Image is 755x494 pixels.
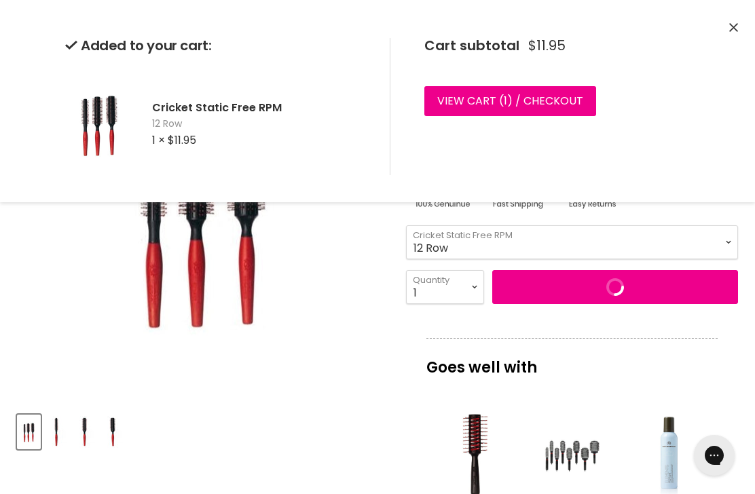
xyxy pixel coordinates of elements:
[73,415,96,449] button: Cricket Static Free RPM
[528,38,566,54] span: $11.95
[65,73,133,175] img: Cricket Static Free RPM
[17,31,388,402] div: Cricket Static Free RPM image. Click or Scroll to Zoom.
[168,132,196,148] span: $11.95
[17,415,41,449] button: Cricket Static Free RPM
[46,416,67,448] img: Cricket Static Free RPM
[424,36,519,55] span: Cart subtotal
[426,338,718,383] p: Goes well with
[152,117,368,131] span: 12 Row
[18,416,39,448] img: Cricket Static Free RPM
[84,37,321,394] img: Cricket Static Free RPM
[504,93,507,109] span: 1
[152,100,368,115] h2: Cricket Static Free RPM
[687,430,741,480] iframe: Gorgias live chat messenger
[100,415,124,449] button: Cricket Static Free RPM
[729,21,738,35] button: Close
[424,86,596,116] a: View cart (1) / Checkout
[102,416,123,448] img: Cricket Static Free RPM
[74,416,95,448] img: Cricket Static Free RPM
[152,132,165,148] span: 1 ×
[406,270,484,304] select: Quantity
[45,415,69,449] button: Cricket Static Free RPM
[15,411,390,449] div: Product thumbnails
[65,38,368,54] h2: Added to your cart:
